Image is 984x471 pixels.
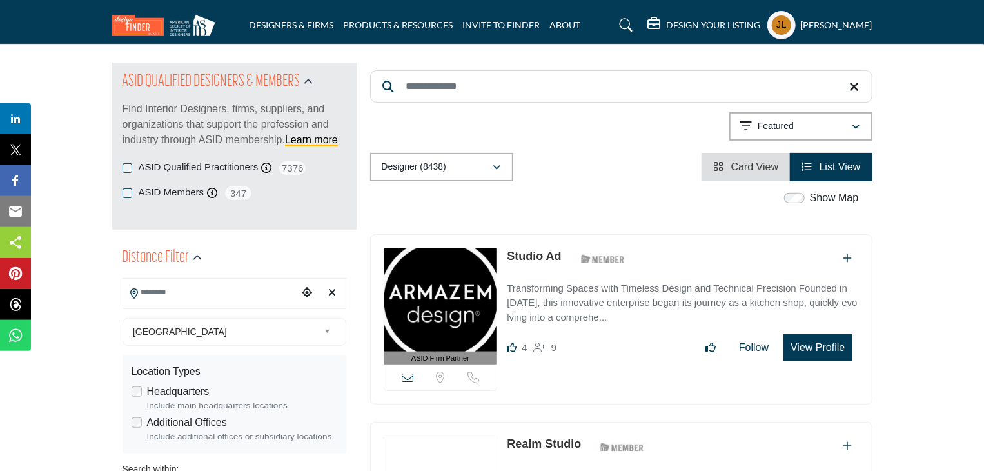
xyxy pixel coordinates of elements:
[463,19,540,30] a: INVITE TO FINDER
[147,384,210,399] label: Headquarters
[843,441,852,452] a: Add To List
[507,343,517,352] i: Likes
[702,153,790,181] li: Card View
[534,340,556,356] div: Followers
[551,342,556,353] span: 9
[249,19,334,30] a: DESIGNERS & FIRMS
[147,415,227,430] label: Additional Offices
[507,250,561,263] a: Studio Ad
[550,19,581,30] a: ABOUT
[297,279,317,307] div: Choose your current location
[810,190,859,206] label: Show Map
[801,19,872,32] h5: [PERSON_NAME]
[285,134,338,145] a: Learn more
[507,436,581,453] p: Realm Studio
[123,70,300,94] h2: ASID QUALIFIED DESIGNERS & MEMBERS
[507,248,561,265] p: Studio Ad
[139,185,204,200] label: ASID Members
[507,274,858,325] a: Transforming Spaces with Timeless Design and Technical Precision Founded in [DATE], this innovati...
[820,161,861,172] span: List View
[411,353,469,364] span: ASID Firm Partner
[123,188,132,198] input: ASID Members checkbox
[123,101,346,148] p: Find Interior Designers, firms, suppliers, and organizations that support the profession and indu...
[123,246,190,270] h2: Distance Filter
[593,439,651,455] img: ASID Members Badge Icon
[697,335,724,361] button: Like listing
[802,161,860,172] a: View List
[731,335,777,361] button: Follow
[132,364,337,379] div: Location Types
[667,19,761,31] h5: DESIGN YOUR LISTING
[323,279,342,307] div: Clear search location
[278,160,307,176] span: 7376
[507,281,858,325] p: Transforming Spaces with Timeless Design and Technical Precision Founded in [DATE], this innovati...
[843,253,852,264] a: Add To List
[713,161,778,172] a: View Card
[123,280,297,305] input: Search Location
[224,185,253,201] span: 347
[370,70,872,103] input: Search Keyword
[384,248,497,352] img: Studio Ad
[384,248,497,365] a: ASID Firm Partner
[767,11,796,39] button: Show hide supplier dropdown
[758,120,794,133] p: Featured
[648,17,761,33] div: DESIGN YOUR LISTING
[139,160,259,175] label: ASID Qualified Practitioners
[133,324,319,339] span: [GEOGRAPHIC_DATA]
[147,399,337,412] div: Include main headquarters locations
[344,19,453,30] a: PRODUCTS & RESOURCES
[522,342,527,353] span: 4
[507,437,581,450] a: Realm Studio
[783,334,852,361] button: View Profile
[382,161,446,174] p: Designer (8438)
[112,15,222,36] img: Site Logo
[731,161,779,172] span: Card View
[370,153,513,181] button: Designer (8438)
[790,153,872,181] li: List View
[607,15,641,35] a: Search
[729,112,872,141] button: Featured
[147,430,337,443] div: Include additional offices or subsidiary locations
[123,163,132,173] input: ASID Qualified Practitioners checkbox
[574,251,632,267] img: ASID Members Badge Icon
